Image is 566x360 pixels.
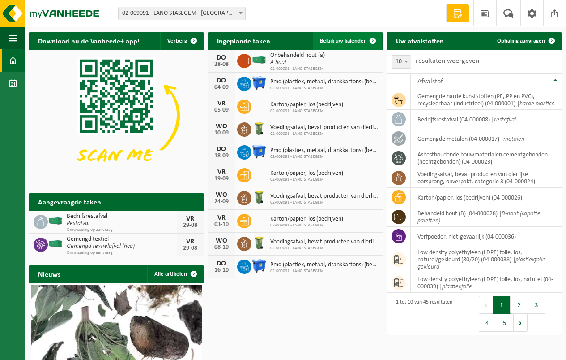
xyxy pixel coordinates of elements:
[208,32,279,49] h2: Ingeplande taken
[213,260,230,267] div: DO
[118,7,246,20] span: 02-009091 - LANO STASEGEM - HARELBEKE
[392,55,411,69] span: 10
[270,147,378,154] span: Pmd (plastiek, metaal, drankkartons) (bedrijven)
[313,32,382,50] a: Bekijk uw kalender
[213,146,230,153] div: DO
[213,214,230,221] div: VR
[270,170,343,177] span: Karton/papier, los (bedrijven)
[528,296,545,314] button: 3
[181,222,199,229] div: 29-08
[496,314,514,332] button: 5
[392,56,411,68] span: 10
[167,38,187,44] span: Verberg
[270,52,325,59] span: Onbehandeld hout (a)
[442,283,472,290] i: plastiekfolie
[29,265,69,282] h2: Nieuws
[411,273,562,293] td: low density polyethyleen (LDPE) folie, los, naturel (04-000039) |
[270,200,378,205] span: 02-009091 - LANO STASEGEM
[251,235,267,251] img: WB-0140-HPE-GN-50
[213,191,230,199] div: WO
[29,32,149,49] h2: Download nu de Vanheede+ app!
[411,129,562,148] td: gemengde metalen (04-000017) |
[213,221,230,228] div: 03-10
[29,193,110,210] h2: Aangevraagde taken
[416,57,479,65] label: resultaten weergeven
[119,7,245,20] span: 02-009091 - LANO STASEGEM - HARELBEKE
[411,207,562,227] td: behandeld hout (B) (04-000028) |
[67,250,177,256] span: Omwisseling op aanvraag
[270,59,287,66] i: A hout
[270,101,343,108] span: Karton/papier, los (bedrijven)
[67,227,177,233] span: Omwisseling op aanvraag
[417,256,545,270] i: plastiekfolie gekleurd
[67,243,135,250] i: Gemengd textielafval (hca)
[387,32,453,49] h2: Uw afvalstoffen
[213,153,230,159] div: 18-09
[270,108,343,114] span: 02-009091 - LANO STASEGEM
[213,244,230,251] div: 08-10
[213,54,230,61] div: DO
[479,296,493,314] button: Previous
[67,213,177,220] span: Bedrijfsrestafval
[213,107,230,113] div: 05-09
[251,258,267,273] img: WB-1100-HPE-BE-01
[270,193,378,200] span: Voedingsafval, bevat producten van dierlijke oorsprong, onverpakt, categorie 3
[270,86,378,91] span: 02-009091 - LANO STASEGEM
[270,124,378,131] span: Voedingsafval, bevat producten van dierlijke oorsprong, onverpakt, categorie 3
[270,131,378,137] span: 02-009091 - LANO STASEGEM
[411,168,562,188] td: voedingsafval, bevat producten van dierlijke oorsprong, onverpakt, categorie 3 (04-000024)
[411,148,562,168] td: asbesthoudende bouwmaterialen cementgebonden (hechtgebonden) (04-000023)
[213,267,230,273] div: 16-10
[503,136,524,143] i: metalen
[417,78,443,85] span: Afvalstof
[270,216,343,223] span: Karton/papier, los (bedrijven)
[493,296,511,314] button: 1
[147,265,203,283] a: Alle artikelen
[181,238,199,245] div: VR
[251,190,267,205] img: WB-0140-HPE-GN-50
[251,56,267,64] img: HK-XC-40-GN-00
[392,295,452,333] div: 1 tot 10 van 45 resultaten
[181,245,199,252] div: 29-08
[181,215,199,222] div: VR
[251,144,267,159] img: WB-1100-HPE-BE-01
[251,121,267,136] img: WB-0140-HPE-GN-50
[213,61,230,68] div: 28-08
[519,100,554,107] i: harde plastics
[67,220,89,227] i: Restafval
[514,314,528,332] button: Next
[270,78,378,86] span: Pmd (plastiek, metaal, drankkartons) (bedrijven)
[48,217,63,225] img: HK-XC-40-GN-00
[411,90,562,110] td: gemengde harde kunststoffen (PE, PP en PVC), recycleerbaar (industrieel) (04-000001) |
[479,314,496,332] button: 4
[213,100,230,107] div: VR
[213,199,230,205] div: 24-09
[213,169,230,176] div: VR
[29,50,204,181] img: Download de VHEPlus App
[270,223,343,228] span: 02-009091 - LANO STASEGEM
[497,38,545,44] span: Ophaling aanvragen
[213,84,230,91] div: 04-09
[270,261,378,269] span: Pmd (plastiek, metaal, drankkartons) (bedrijven)
[213,237,230,244] div: WO
[411,227,562,246] td: verfpoeder, niet-gevaarlijk (04-000036)
[270,246,378,251] span: 02-009091 - LANO STASEGEM
[213,77,230,84] div: DO
[490,32,561,50] a: Ophaling aanvragen
[270,269,378,274] span: 02-009091 - LANO STASEGEM
[270,66,325,72] span: 02-009091 - LANO STASEGEM
[67,236,177,243] span: Gemengd textiel
[160,32,203,50] button: Verberg
[48,240,63,248] img: HK-XC-40-GN-00
[411,246,562,273] td: low density polyethyleen (LDPE) folie, los, naturel/gekleurd (80/20) (04-000038) |
[270,239,378,246] span: Voedingsafval, bevat producten van dierlijke oorsprong, onverpakt, categorie 3
[411,188,562,207] td: karton/papier, los (bedrijven) (04-000026)
[213,176,230,182] div: 19-09
[251,75,267,91] img: WB-1100-HPE-BE-01
[270,177,343,182] span: 02-009091 - LANO STASEGEM
[213,123,230,130] div: WO
[411,110,562,129] td: bedrijfsrestafval (04-000008) |
[511,296,528,314] button: 2
[270,154,378,160] span: 02-009091 - LANO STASEGEM
[494,117,516,123] i: restafval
